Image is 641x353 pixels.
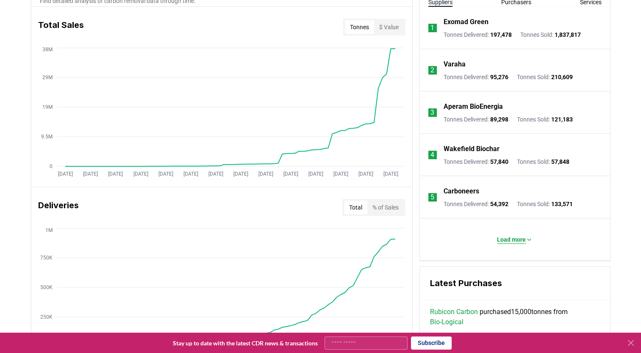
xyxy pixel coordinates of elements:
h3: Deliveries [38,199,79,216]
p: Tonnes Delivered : [444,73,508,81]
tspan: [DATE] [133,171,148,177]
p: Tonnes Delivered : [444,115,508,124]
p: Tonnes Sold : [517,200,573,208]
tspan: [DATE] [83,171,98,177]
button: % of Sales [367,201,404,214]
tspan: [DATE] [258,171,273,177]
h3: Total Sales [38,19,84,36]
button: Tonnes [345,20,374,34]
p: 3 [430,108,434,118]
tspan: 38M [42,47,52,52]
tspan: [DATE] [383,171,398,177]
tspan: 19M [42,104,52,110]
p: Tonnes Delivered : [444,200,508,208]
span: 210,609 [551,74,573,80]
tspan: 250K [40,314,52,320]
span: 95,276 [490,74,508,80]
span: 54,392 [490,201,508,207]
span: 57,840 [490,158,508,165]
span: 57,848 [551,158,569,165]
span: 197,478 [490,31,512,38]
span: purchased 25,000 tonnes from [430,332,600,353]
span: 121,183 [551,116,573,123]
span: 89,298 [490,116,508,123]
p: Load more [497,235,526,244]
a: Rubicon Carbon [430,307,478,317]
tspan: [DATE] [358,171,373,177]
tspan: [DATE] [208,171,223,177]
h3: Latest Purchases [430,277,600,290]
p: Tonnes Sold : [517,157,569,166]
span: 133,571 [551,201,573,207]
p: Tonnes Delivered : [444,30,512,39]
a: Exomad Green [444,17,488,27]
p: 5 [430,192,434,202]
tspan: [DATE] [183,171,198,177]
p: 4 [430,150,434,160]
a: Wakefield Biochar [444,144,499,154]
button: Load more [490,231,539,248]
a: Carboneers [444,186,479,196]
p: Tonnes Sold : [520,30,581,39]
p: Tonnes Delivered : [444,157,508,166]
a: Aperam BioEnergia [444,102,503,112]
tspan: [DATE] [283,171,298,177]
tspan: 1M [45,227,52,233]
p: 1 [430,23,434,33]
a: Not Disclosed [430,332,472,342]
tspan: 9.5M [41,134,52,140]
tspan: 500K [40,284,52,290]
p: 2 [430,65,434,75]
tspan: [DATE] [108,171,123,177]
p: Tonnes Sold : [517,115,573,124]
span: purchased 15,000 tonnes from [430,307,600,327]
a: Bio-Logical [430,317,463,327]
tspan: 29M [42,74,52,80]
span: 1,837,817 [555,31,581,38]
tspan: [DATE] [233,171,248,177]
tspan: [DATE] [308,171,323,177]
button: Total [344,201,367,214]
tspan: [DATE] [158,171,173,177]
tspan: 0 [49,163,52,169]
a: Varaha [444,59,466,69]
tspan: [DATE] [333,171,348,177]
button: $ Value [374,20,404,34]
tspan: 750K [40,255,52,261]
p: Tonnes Sold : [517,73,573,81]
tspan: [DATE] [58,171,73,177]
